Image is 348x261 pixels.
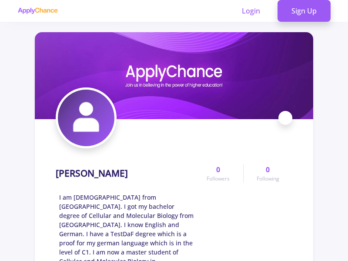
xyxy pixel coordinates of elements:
[58,90,114,146] img: Kasra Kermanshahchiavatar
[35,32,313,119] img: Kasra Kermanshahchicover image
[216,164,220,175] span: 0
[17,7,58,14] img: applychance logo text only
[257,175,279,183] span: Following
[56,168,128,179] h1: [PERSON_NAME]
[243,164,292,183] a: 0Following
[207,175,230,183] span: Followers
[194,164,243,183] a: 0Followers
[266,164,270,175] span: 0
